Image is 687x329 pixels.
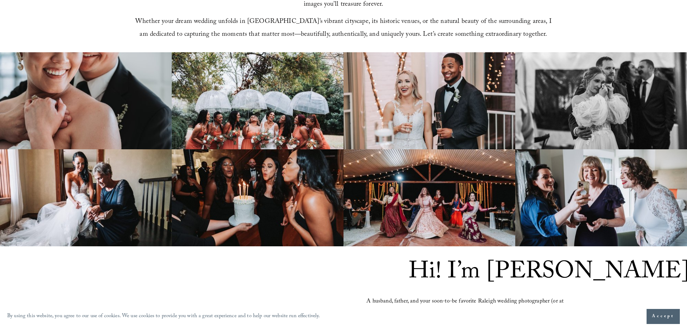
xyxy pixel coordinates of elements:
span: A husband, father, and your soon-to-be favorite Raleigh wedding photographer (or at least I hope ... [366,297,568,329]
img: Three women in black dresses blowing out candles on a cake at a party. [172,149,343,246]
p: By using this website, you agree to our use of cookies. We use cookies to provide you with a grea... [7,311,320,322]
img: Bride and groom smiling and holding champagne glasses at a wedding reception, with decorative lig... [343,52,515,149]
img: A group of women in colorful traditional Indian attire dancing under a decorated canopy with stri... [343,149,515,246]
img: Three women in a room smiling and looking at a smartphone. One woman is wearing a white lace dress. [515,149,687,246]
img: Bride and bridesmaids holding clear umbrellas and bouquets, wearing peach dresses, laughing toget... [172,52,343,149]
button: Accept [647,309,680,324]
span: Whether your dream wedding unfolds in [GEOGRAPHIC_DATA]’s vibrant cityscape, its historic venues,... [135,16,554,40]
span: Accept [652,313,674,320]
img: Bride in wedding dress wiping tears, embraced by groom, with guests in background during a weddin... [515,52,687,149]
